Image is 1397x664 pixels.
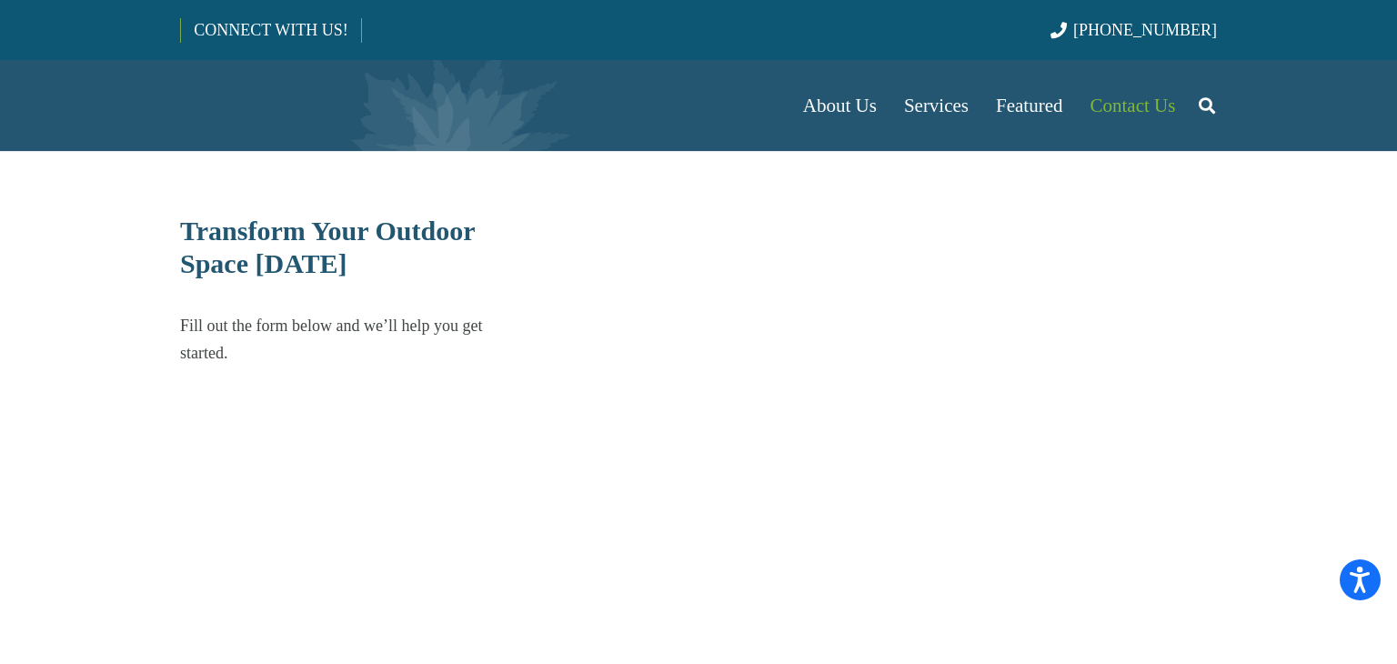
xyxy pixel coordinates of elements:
[1077,60,1190,151] a: Contact Us
[1050,21,1217,39] a: [PHONE_NUMBER]
[181,8,360,52] a: CONNECT WITH US!
[890,60,982,151] a: Services
[982,60,1076,151] a: Featured
[996,95,1062,116] span: Featured
[789,60,890,151] a: About Us
[1189,83,1225,128] a: Search
[180,312,519,367] p: Fill out the form below and we’ll help you get started.
[180,69,482,142] a: Borst-Logo
[904,95,969,116] span: Services
[180,216,475,278] span: Transform Your Outdoor Space [DATE]
[803,95,877,116] span: About Us
[1073,21,1217,39] span: [PHONE_NUMBER]
[1090,95,1176,116] span: Contact Us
